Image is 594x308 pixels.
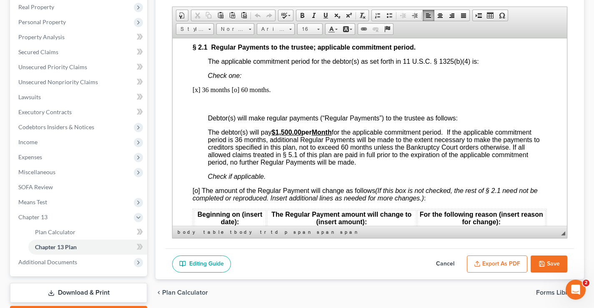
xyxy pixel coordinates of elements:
[340,24,355,35] a: Background Color
[269,228,282,236] a: td element
[18,3,54,10] span: Real Property
[12,60,147,75] a: Unsecured Priority Claims
[216,23,254,35] a: Normal
[434,10,446,21] a: Center
[18,108,72,115] span: Executory Contracts
[18,138,38,145] span: Income
[12,105,147,120] a: Executory Contracts
[172,255,231,273] a: Editing Guide
[320,10,331,21] a: Underline
[217,24,246,35] span: Normal
[427,255,464,273] button: Cancel
[176,228,201,236] a: body element
[397,10,409,21] a: Decrease Indent
[202,228,228,236] a: table element
[12,180,147,195] a: SOFA Review
[561,231,565,235] span: Resize
[484,10,496,21] a: Table
[191,10,203,21] a: Cut
[263,10,275,21] a: Redo
[18,78,98,85] span: Unsecured Nonpriority Claims
[467,255,527,273] button: Export as PDF
[358,24,370,35] a: Link
[18,63,87,70] span: Unsecured Priority Claims
[296,10,308,21] a: Bold
[536,289,584,296] button: Forms Library chevron_right
[298,24,314,35] span: 16
[496,10,508,21] a: Insert Special Character
[583,280,589,286] span: 2
[446,10,458,21] a: Align Right
[357,10,368,21] a: Remove Format
[292,228,314,236] a: span element
[35,228,75,235] span: Plan Calculator
[458,10,469,21] a: Justify
[28,225,147,240] a: Plan Calculator
[226,10,238,21] a: Paste as plain text
[473,10,484,21] a: Insert Page Break for Printing
[283,228,291,236] a: p element
[155,289,162,296] i: chevron_left
[12,45,147,60] a: Secured Claims
[18,213,48,220] span: Chapter 13
[338,228,361,236] a: span element
[18,198,47,205] span: Means Test
[18,153,42,160] span: Expenses
[18,93,41,100] span: Lawsuits
[257,24,286,35] span: Arial
[228,228,258,236] a: tbody element
[155,289,208,296] button: chevron_left Plan Calculator
[331,10,343,21] a: Subscript
[215,10,226,21] a: Paste
[536,289,577,296] span: Forms Library
[12,90,147,105] a: Lawsuits
[176,23,214,35] a: Styles
[12,75,147,90] a: Unsecured Nonpriority Claims
[423,10,434,21] a: Align Left
[566,280,586,300] iframe: Intercom live chat
[176,24,206,35] span: Styles
[370,24,381,35] a: Unlink
[308,10,320,21] a: Italic
[238,10,250,21] a: Paste from Word
[173,38,567,226] iframe: Rich Text Editor, document-ckeditor
[326,24,340,35] a: Text Color
[409,10,421,21] a: Increase Indent
[18,258,77,265] span: Additional Documents
[297,23,323,35] a: 16
[162,289,208,296] span: Plan Calculator
[372,10,383,21] a: Insert/Remove Numbered List
[12,30,147,45] a: Property Analysis
[383,10,395,21] a: Insert/Remove Bulleted List
[203,10,215,21] a: Copy
[278,10,293,21] a: Spell Checker
[381,24,393,35] a: Anchor
[18,48,58,55] span: Secured Claims
[531,255,567,273] button: Save
[18,18,66,25] span: Personal Property
[35,243,77,250] span: Chapter 13 Plan
[18,183,53,190] span: SOFA Review
[10,283,147,303] a: Download & Print
[257,23,295,35] a: Arial
[176,10,188,21] a: Document Properties
[247,173,371,187] span: For the following reason (insert reason for change):
[18,123,94,130] span: Codebtors Insiders & Notices
[18,168,55,175] span: Miscellaneous
[343,10,355,21] a: Superscript
[258,228,268,236] a: tr element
